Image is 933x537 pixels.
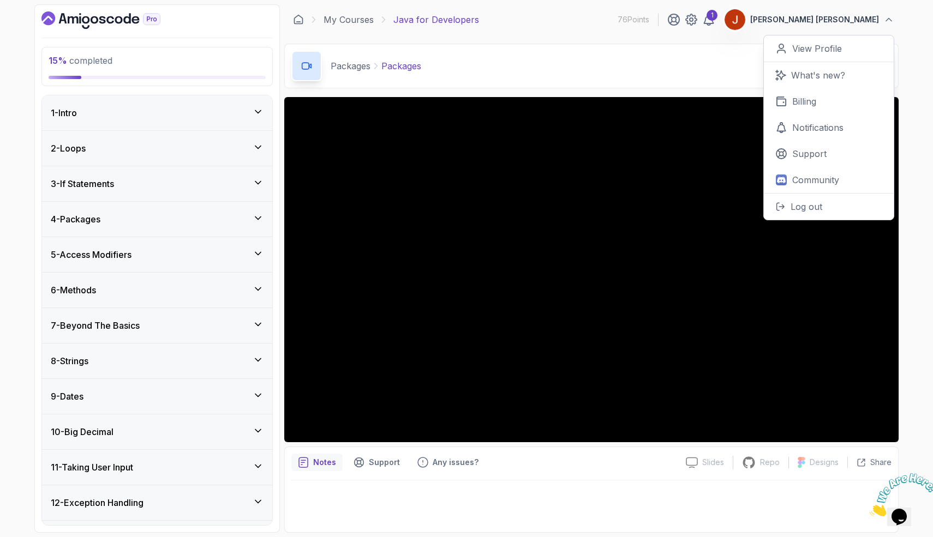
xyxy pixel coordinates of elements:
p: Repo [760,457,780,468]
span: 15 % [49,55,67,66]
a: View Profile [764,35,894,62]
h3: 6 - Methods [51,283,96,297]
p: Notifications [792,121,844,134]
h3: 7 - Beyond The Basics [51,319,140,332]
button: 1-Intro [42,95,272,130]
p: Java for Developers [393,13,479,26]
p: Share [870,457,892,468]
a: Billing [764,88,894,114]
a: Notifications [764,114,894,141]
p: Any issues? [433,457,479,468]
button: 2-Loops [42,131,272,166]
div: 1 [707,10,717,21]
span: completed [49,55,112,66]
h3: 5 - Access Modifiers [51,248,131,261]
p: Community [792,173,839,186]
button: 6-Methods [42,273,272,307]
img: user profile image [725,9,745,30]
a: Dashboard [293,14,304,25]
h3: 10 - Big Decimal [51,425,113,438]
h3: 9 - Dates [51,390,83,403]
h3: 2 - Loops [51,142,86,155]
a: My Courses [324,13,374,26]
p: Billing [792,95,816,108]
img: Chat attention grabber [4,4,72,47]
p: Log out [791,200,822,213]
p: 76 Points [618,14,649,25]
p: What's new? [791,69,845,82]
button: user profile image[PERSON_NAME] [PERSON_NAME] [724,9,894,31]
p: Notes [313,457,336,468]
a: Dashboard [41,11,186,29]
iframe: 1 - Packages [284,97,899,442]
iframe: chat widget [865,469,933,521]
button: 3-If Statements [42,166,272,201]
button: 4-Packages [42,202,272,237]
button: 11-Taking User Input [42,450,272,485]
p: [PERSON_NAME] [PERSON_NAME] [750,14,879,25]
a: Support [764,141,894,167]
button: 7-Beyond The Basics [42,308,272,343]
h3: 1 - Intro [51,106,77,119]
h3: 11 - Taking User Input [51,461,133,474]
button: 8-Strings [42,343,272,378]
a: What's new? [764,62,894,88]
button: 5-Access Modifiers [42,237,272,272]
p: Packages [381,59,421,73]
h3: 4 - Packages [51,213,100,226]
button: Feedback button [411,454,485,471]
h3: 8 - Strings [51,354,88,367]
button: Share [847,457,892,468]
p: Support [792,147,827,160]
h3: 3 - If Statements [51,177,114,190]
button: Log out [764,193,894,220]
button: 12-Exception Handling [42,485,272,520]
button: 10-Big Decimal [42,414,272,449]
p: View Profile [792,42,842,55]
p: Designs [810,457,839,468]
a: 1 [702,13,715,26]
button: 9-Dates [42,379,272,414]
a: Community [764,167,894,193]
button: notes button [291,454,343,471]
button: Support button [347,454,406,471]
p: Support [369,457,400,468]
p: Packages [331,59,370,73]
p: Slides [702,457,724,468]
h3: 12 - Exception Handling [51,496,143,509]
